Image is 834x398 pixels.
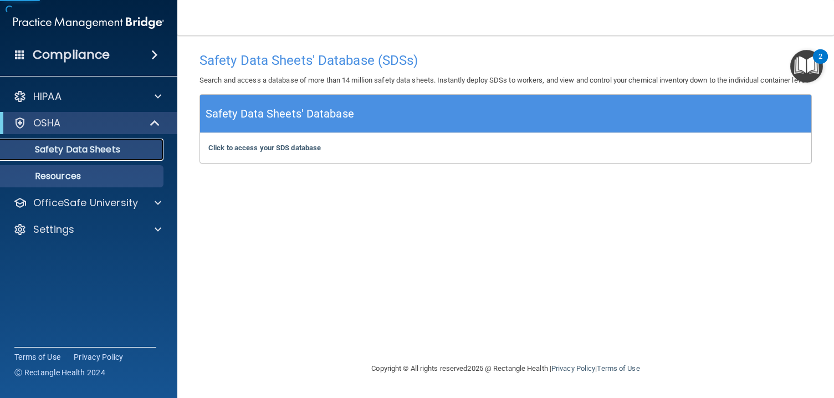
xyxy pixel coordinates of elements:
[199,74,812,87] p: Search and access a database of more than 14 million safety data sheets. Instantly deploy SDSs to...
[208,144,321,152] a: Click to access your SDS database
[642,331,821,376] iframe: Drift Widget Chat Controller
[13,90,161,103] a: HIPAA
[13,12,164,34] img: PMB logo
[14,351,60,363] a: Terms of Use
[551,364,595,373] a: Privacy Policy
[7,144,158,155] p: Safety Data Sheets
[14,367,105,378] span: Ⓒ Rectangle Health 2024
[597,364,639,373] a: Terms of Use
[206,104,354,124] h5: Safety Data Sheets' Database
[33,47,110,63] h4: Compliance
[33,196,138,210] p: OfficeSafe University
[33,90,62,103] p: HIPAA
[818,57,822,71] div: 2
[13,196,161,210] a: OfficeSafe University
[33,223,74,236] p: Settings
[33,116,61,130] p: OSHA
[13,223,161,236] a: Settings
[199,53,812,68] h4: Safety Data Sheets' Database (SDSs)
[304,351,708,386] div: Copyright © All rights reserved 2025 @ Rectangle Health | |
[7,171,158,182] p: Resources
[74,351,124,363] a: Privacy Policy
[790,50,823,83] button: Open Resource Center, 2 new notifications
[13,116,161,130] a: OSHA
